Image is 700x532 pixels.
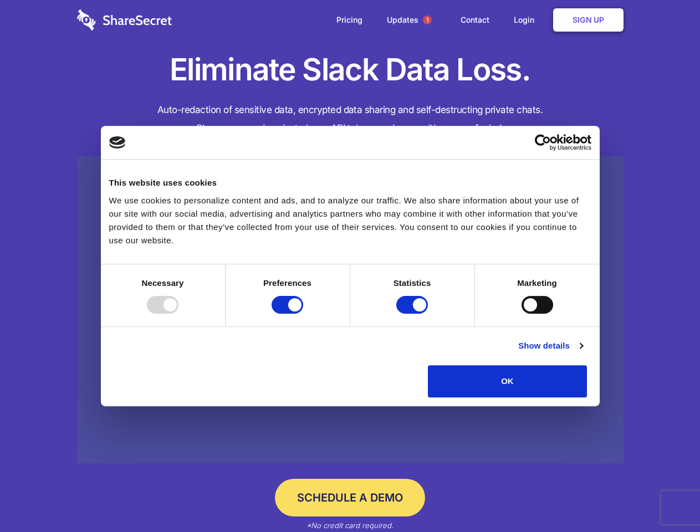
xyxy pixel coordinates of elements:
a: Usercentrics Cookiebot - opens in a new window [494,134,591,151]
div: We use cookies to personalize content and ads, and to analyze our traffic. We also share informat... [109,194,591,247]
strong: Statistics [394,278,431,288]
img: logo-wordmark-white-trans-d4663122ce5f474addd5e946df7df03e33cb6a1c49d2221995e7729f52c070b2.svg [77,9,172,30]
a: Login [503,3,551,37]
span: 1 [423,16,432,24]
em: *No credit card required. [306,521,394,530]
strong: Preferences [263,278,311,288]
a: Sign Up [553,8,624,32]
a: Contact [449,3,500,37]
h1: Eliminate Slack Data Loss. [77,50,624,90]
a: Pricing [325,3,374,37]
strong: Necessary [142,278,184,288]
h4: Auto-redaction of sensitive data, encrypted data sharing and self-destructing private chats. Shar... [77,101,624,137]
a: Show details [518,339,583,352]
a: Wistia video thumbnail [77,156,624,464]
img: logo [109,136,126,149]
div: This website uses cookies [109,176,591,190]
a: Schedule a Demo [275,479,425,516]
button: OK [428,365,587,397]
strong: Marketing [517,278,557,288]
